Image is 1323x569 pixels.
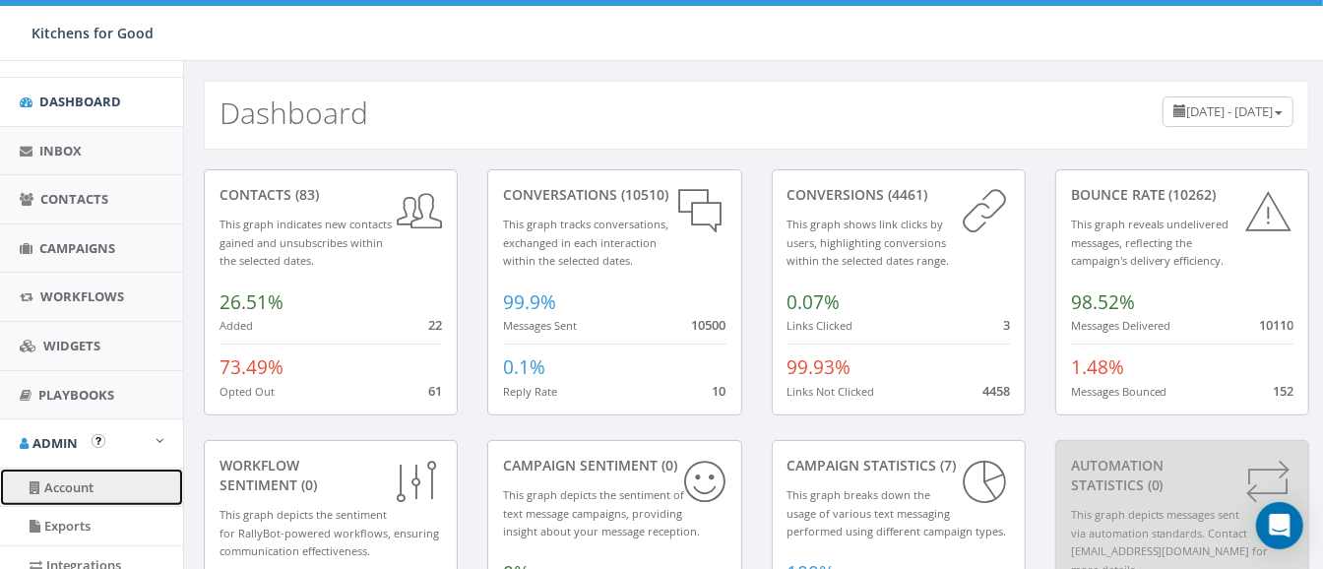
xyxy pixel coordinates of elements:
[692,316,726,334] span: 10500
[428,316,442,334] span: 22
[617,185,668,204] span: (10510)
[1071,185,1293,205] div: Bounce Rate
[39,93,121,110] span: Dashboard
[297,475,317,494] span: (0)
[1071,354,1124,380] span: 1.48%
[503,384,557,399] small: Reply Rate
[937,456,957,474] span: (7)
[503,354,545,380] span: 0.1%
[787,217,950,268] small: This graph shows link clicks by users, highlighting conversions within the selected dates range.
[787,487,1007,538] small: This graph breaks down the usage of various text messaging performed using different campaign types.
[658,456,677,474] span: (0)
[220,318,253,333] small: Added
[39,239,115,257] span: Campaigns
[220,217,392,268] small: This graph indicates new contacts gained and unsubscribes within the selected dates.
[1256,502,1303,549] div: Open Intercom Messenger
[1165,185,1217,204] span: (10262)
[92,434,105,448] button: Open In-App Guide
[1144,475,1164,494] span: (0)
[1071,384,1167,399] small: Messages Bounced
[1259,316,1293,334] span: 10110
[1071,318,1171,333] small: Messages Delivered
[220,185,442,205] div: contacts
[1071,217,1229,268] small: This graph reveals undelivered messages, reflecting the campaign's delivery efficiency.
[1071,456,1293,495] div: Automation Statistics
[982,382,1010,400] span: 4458
[39,142,82,159] span: Inbox
[885,185,928,204] span: (4461)
[1003,316,1010,334] span: 3
[787,318,853,333] small: Links Clicked
[220,289,283,315] span: 26.51%
[787,456,1010,475] div: Campaign Statistics
[503,289,556,315] span: 99.9%
[787,289,841,315] span: 0.07%
[503,217,668,268] small: This graph tracks conversations, exchanged in each interaction within the selected dates.
[503,318,577,333] small: Messages Sent
[32,434,78,452] span: Admin
[220,96,368,129] h2: Dashboard
[503,185,725,205] div: conversations
[1273,382,1293,400] span: 152
[40,190,108,208] span: Contacts
[503,456,725,475] div: Campaign Sentiment
[220,354,283,380] span: 73.49%
[220,507,439,558] small: This graph depicts the sentiment for RallyBot-powered workflows, ensuring communication effective...
[220,384,275,399] small: Opted Out
[220,456,442,495] div: Workflow Sentiment
[291,185,319,204] span: (83)
[787,185,1010,205] div: conversions
[503,487,700,538] small: This graph depicts the sentiment of text message campaigns, providing insight about your message ...
[428,382,442,400] span: 61
[40,287,124,305] span: Workflows
[38,386,114,404] span: Playbooks
[43,337,100,354] span: Widgets
[1071,289,1135,315] span: 98.52%
[787,354,851,380] span: 99.93%
[1186,102,1273,120] span: [DATE] - [DATE]
[713,382,726,400] span: 10
[31,24,154,42] span: Kitchens for Good
[787,384,875,399] small: Links Not Clicked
